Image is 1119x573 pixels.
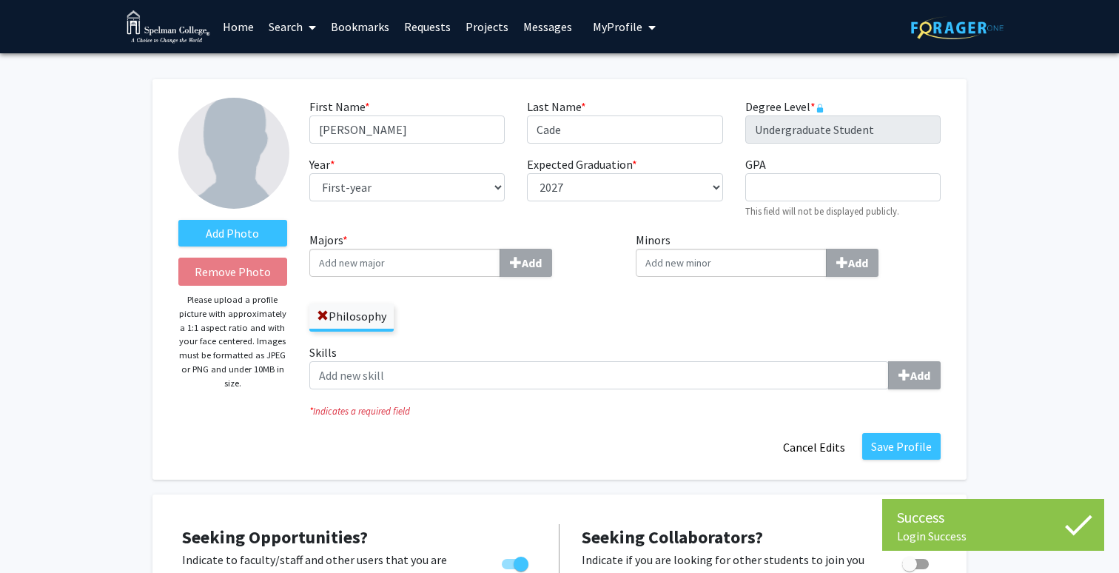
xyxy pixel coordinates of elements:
[522,255,542,270] b: Add
[582,526,763,549] span: Seeking Collaborators?
[636,249,827,277] input: MinorsAdd
[862,433,941,460] button: Save Profile
[816,104,824,113] svg: This information is provided and automatically updated by Spelman College and is not editable on ...
[11,506,63,562] iframe: Chat
[848,255,868,270] b: Add
[309,344,941,389] label: Skills
[323,1,397,53] a: Bookmarks
[261,1,323,53] a: Search
[527,98,586,115] label: Last Name
[897,529,1089,543] div: Login Success
[826,249,878,277] button: Minors
[309,231,614,277] label: Majors
[745,155,766,173] label: GPA
[127,10,210,44] img: Spelman College Logo
[636,231,941,277] label: Minors
[178,293,287,390] p: Please upload a profile picture with approximately a 1:1 aspect ratio and with your face centered...
[309,361,889,389] input: SkillsAdd
[773,433,855,461] button: Cancel Edits
[178,258,287,286] button: Remove Photo
[897,506,1089,529] div: Success
[178,220,287,247] label: AddProfile Picture
[182,526,368,549] span: Seeking Opportunities?
[888,361,941,389] button: Skills
[500,249,552,277] button: Majors*
[910,368,930,383] b: Add
[745,98,824,115] label: Degree Level
[309,98,370,115] label: First Name
[178,98,289,209] img: Profile Picture
[397,1,458,53] a: Requests
[896,551,937,573] div: Toggle
[458,1,516,53] a: Projects
[309,249,500,277] input: Majors*Add
[593,19,642,34] span: My Profile
[745,205,899,217] small: This field will not be displayed publicly.
[309,304,394,329] label: Philosophy
[309,155,335,173] label: Year
[911,16,1004,39] img: ForagerOne Logo
[527,155,637,173] label: Expected Graduation
[215,1,261,53] a: Home
[496,551,537,573] div: Toggle
[309,404,941,418] i: Indicates a required field
[516,1,579,53] a: Messages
